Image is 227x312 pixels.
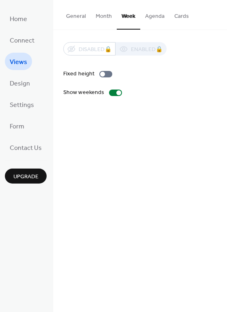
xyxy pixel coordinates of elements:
[10,99,34,111] span: Settings
[63,88,104,97] div: Show weekends
[10,13,27,26] span: Home
[5,53,32,70] a: Views
[10,142,42,154] span: Contact Us
[5,10,32,27] a: Home
[5,139,47,156] a: Contact Us
[13,173,39,181] span: Upgrade
[10,56,27,68] span: Views
[5,74,35,92] a: Design
[5,96,39,113] a: Settings
[10,34,34,47] span: Connect
[5,169,47,184] button: Upgrade
[5,31,39,49] a: Connect
[10,77,30,90] span: Design
[10,120,24,133] span: Form
[63,70,94,78] div: Fixed height
[5,117,29,135] a: Form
